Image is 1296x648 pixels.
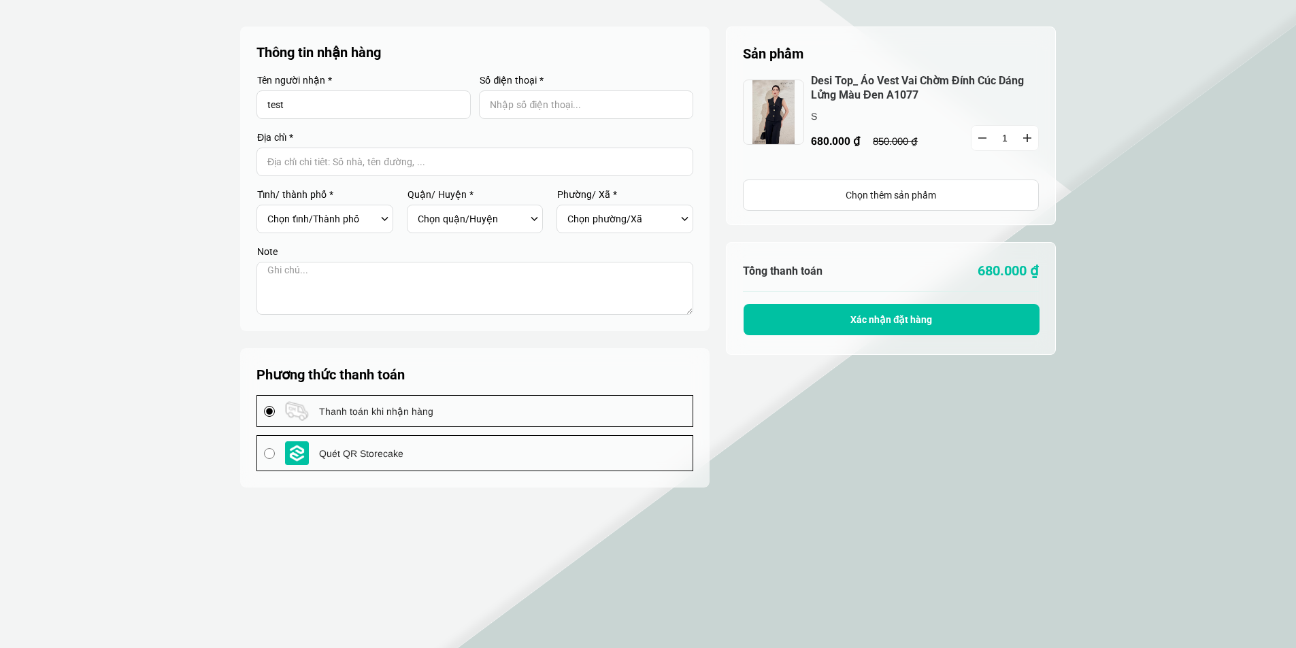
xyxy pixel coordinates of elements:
h6: Tổng thanh toán [743,265,891,277]
a: Chọn thêm sản phẩm [743,180,1039,211]
label: Note [256,247,693,256]
span: Thanh toán khi nhận hàng [319,404,433,419]
p: 680.000 ₫ [811,133,947,150]
p: 680.000 ₫ [891,260,1040,282]
span: Xác nhận đặt hàng [850,314,933,325]
label: Quận/ Huyện * [407,190,544,199]
img: payment logo [285,441,309,465]
span: Quét QR Storecake [319,446,403,461]
input: payment logo Thanh toán khi nhận hàng [264,406,275,417]
input: Quantity input [971,126,1038,150]
input: Input Nhập tên người nhận... [256,90,471,119]
select: Select province [267,207,377,231]
label: Số điện thoại * [479,75,693,85]
p: Thông tin nhận hàng [256,43,694,62]
select: Select district [418,207,527,231]
a: Desi Top_ Áo Vest Vai Chờm Đính Cúc Dáng Lửng Màu Đen A1077 [811,74,1039,103]
label: Tỉnh/ thành phố * [256,190,393,199]
input: payment logo Quét QR Storecake [264,448,275,459]
img: payment logo [285,401,309,421]
p: S [811,109,946,124]
img: jpeg.jpeg [743,80,804,145]
p: 850.000 ₫ [873,135,922,148]
div: Chọn thêm sản phẩm [744,188,1038,203]
h5: Phương thức thanh toán [256,364,693,385]
label: Địa chỉ * [256,133,693,142]
button: Xác nhận đặt hàng [744,304,1040,335]
select: Select commune [567,207,677,231]
label: Phường/ Xã * [556,190,693,199]
input: Input address with auto completion [256,148,693,176]
label: Tên người nhận * [256,75,471,85]
input: Input Nhập số điện thoại... [479,90,693,119]
h5: Sản phẩm [743,44,1039,64]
